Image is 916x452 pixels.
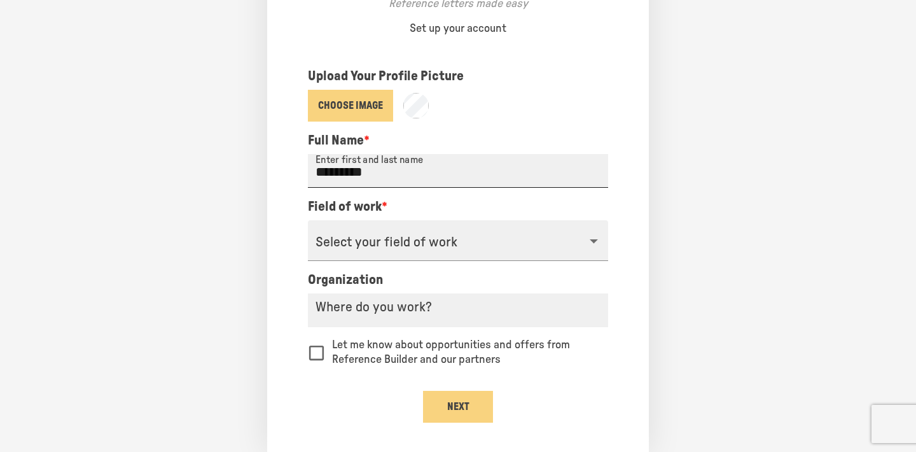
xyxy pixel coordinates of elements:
button: Next [423,391,493,423]
label: Choose Image [308,90,393,122]
p: Organization [308,271,383,288]
p: Set up your account [410,22,506,36]
p: Let me know about opportunities and offers from Reference Builder and our partners [332,338,598,368]
label: Enter first and last name [316,153,424,167]
p: Field of work [308,198,387,215]
p: Full Name [308,132,370,149]
div: ​ [308,220,608,261]
p: Upload Your Profile Picture [308,67,464,85]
